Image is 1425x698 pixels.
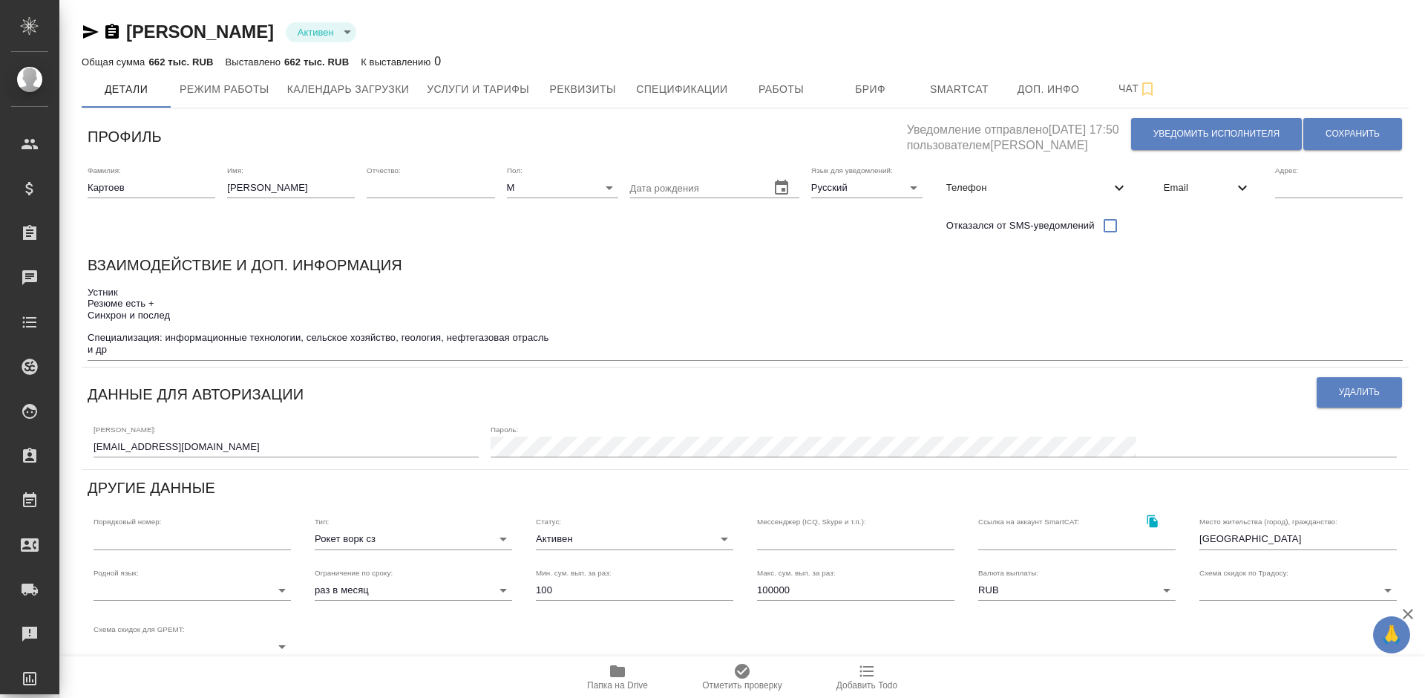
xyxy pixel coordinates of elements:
[367,166,401,174] label: Отчество:
[1303,118,1402,150] button: Сохранить
[978,518,1080,526] label: Ссылка на аккаунт SmartCAT:
[293,26,338,39] button: Активен
[315,580,512,601] div: раз в месяц
[702,680,782,691] span: Отметить проверку
[835,80,906,99] span: Бриф
[88,287,1403,356] textarea: Устник Резюме есть + Синхрон и послед Специализация: информационные технологии, сельское хозяйств...
[1373,616,1410,653] button: 🙏
[907,114,1130,154] h5: Уведомление отправлено [DATE] 17:50 пользователем [PERSON_NAME]
[547,80,618,99] span: Реквизиты
[1317,377,1402,408] button: Удалить
[126,22,274,42] a: [PERSON_NAME]
[811,177,923,198] div: Русский
[1275,166,1298,174] label: Адрес:
[805,656,929,698] button: Добавить Todo
[536,529,733,549] div: Активен
[82,56,148,68] p: Общая сумма
[757,518,866,526] label: Мессенджер (ICQ, Skype и т.п.):
[1153,128,1280,140] span: Уведомить исполнителя
[1137,506,1167,536] button: Скопировать ссылку
[836,680,897,691] span: Добавить Todo
[1199,569,1288,576] label: Схема скидок по Традосу:
[286,22,356,42] div: Активен
[88,476,215,500] h6: Другие данные
[94,569,139,576] label: Родной язык:
[978,569,1038,576] label: Валюта выплаты:
[536,569,612,576] label: Мин. сум. вып. за раз:
[315,569,393,576] label: Ограничение по сроку:
[924,80,995,99] span: Smartcat
[91,80,162,99] span: Детали
[148,56,213,68] p: 662 тыс. RUB
[1102,79,1173,98] span: Чат
[315,518,329,526] label: Тип:
[88,253,402,277] h6: Взаимодействие и доп. информация
[555,656,680,698] button: Папка на Drive
[746,80,817,99] span: Работы
[94,626,185,633] label: Схема скидок для GPEMT:
[946,218,1095,233] span: Отказался от SMS-уведомлений
[180,80,269,99] span: Режим работы
[934,172,1140,204] div: Телефон
[88,382,304,406] h6: Данные для авторизации
[1139,80,1156,98] svg: Подписаться
[680,656,805,698] button: Отметить проверку
[88,166,121,174] label: Фамилия:
[1326,128,1380,140] span: Сохранить
[1199,518,1337,526] label: Место жительства (город), гражданство:
[1013,80,1084,99] span: Доп. инфо
[1164,180,1234,195] span: Email
[361,56,434,68] p: К выставлению
[978,580,1176,601] div: RUB
[636,80,727,99] span: Спецификации
[284,56,349,68] p: 662 тыс. RUB
[507,166,522,174] label: Пол:
[315,529,512,549] div: Рокет ворк сз
[94,518,161,526] label: Порядковый номер:
[103,23,121,41] button: Скопировать ссылку
[94,425,156,433] label: [PERSON_NAME]:
[1339,386,1380,399] span: Удалить
[507,177,618,198] div: М
[946,180,1110,195] span: Телефон
[536,518,561,526] label: Статус:
[757,569,836,576] label: Макс. сум. вып. за раз:
[88,125,162,149] h6: Профиль
[1152,172,1263,204] div: Email
[287,80,410,99] span: Календарь загрузки
[587,680,648,691] span: Папка на Drive
[361,53,441,71] div: 0
[427,80,529,99] span: Услуги и тарифы
[226,56,285,68] p: Выставлено
[1131,118,1302,150] button: Уведомить исполнителя
[227,166,243,174] label: Имя:
[811,166,893,174] label: Язык для уведомлений:
[82,23,99,41] button: Скопировать ссылку для ЯМессенджера
[491,425,518,433] label: Пароль:
[1379,619,1404,650] span: 🙏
